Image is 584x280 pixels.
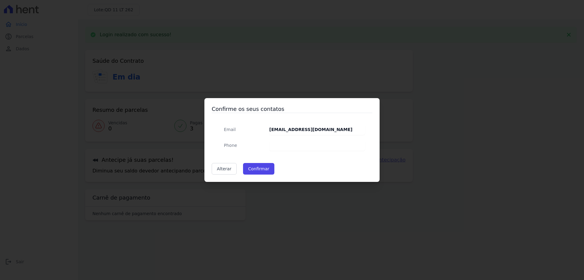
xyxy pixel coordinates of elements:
strong: [EMAIL_ADDRESS][DOMAIN_NAME] [269,127,352,132]
span: translation missing: pt-BR.public.contracts.modal.confirmation.phone [224,143,237,148]
h3: Confirme os seus contatos [212,105,372,113]
button: Confirmar [243,163,275,175]
a: Alterar [212,163,237,175]
span: translation missing: pt-BR.public.contracts.modal.confirmation.email [224,127,236,132]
